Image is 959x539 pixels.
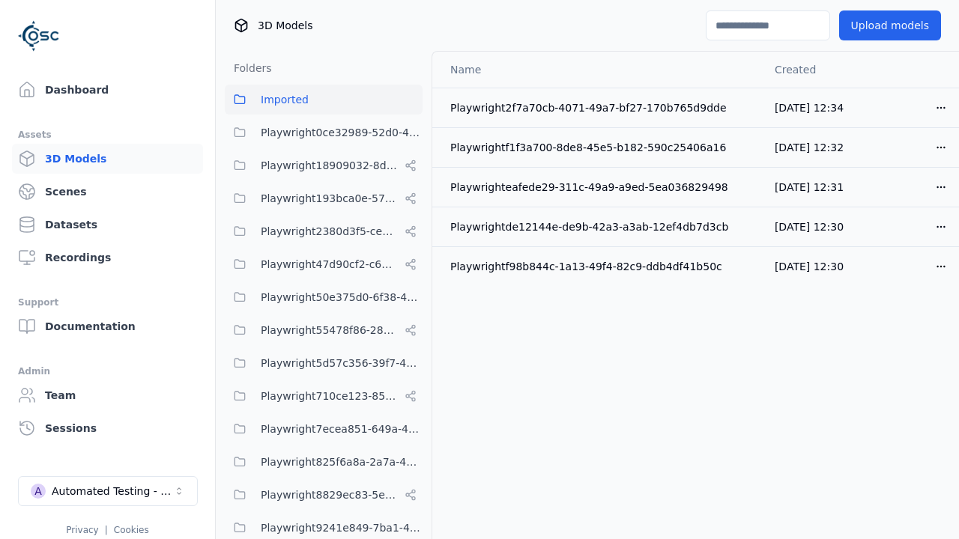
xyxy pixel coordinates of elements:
div: Playwrightf1f3a700-8de8-45e5-b182-590c25406a16 [450,140,751,155]
div: Playwright2f7a70cb-4071-49a7-bf27-170b765d9dde [450,100,751,115]
span: Playwright5d57c356-39f7-47ed-9ab9-d0409ac6cddc [261,354,423,372]
div: Automated Testing - Playwright [52,484,173,499]
span: Playwright50e375d0-6f38-48a7-96e0-b0dcfa24b72f [261,288,423,306]
div: Assets [18,126,197,144]
span: [DATE] 12:32 [775,141,844,153]
a: Recordings [12,243,203,272]
span: [DATE] 12:30 [775,221,844,233]
div: Admin [18,362,197,380]
div: Playwrightf98b844c-1a13-49f4-82c9-ddb4df41b50c [450,259,751,274]
a: Privacy [66,525,98,535]
span: 3D Models [258,18,312,33]
a: Scenes [12,177,203,207]
span: [DATE] 12:31 [775,181,844,193]
th: Created [763,52,862,88]
span: | [105,525,108,535]
button: Playwright18909032-8d07-45c5-9c81-9eec75d0b16b [225,150,423,180]
span: Playwright2380d3f5-cebf-494e-b965-66be4d67505e [261,222,399,240]
span: Playwright9241e849-7ba1-474f-9275-02cfa81d37fc [261,519,423,537]
button: Playwright710ce123-85fd-4f8c-9759-23c3308d8830 [225,381,423,411]
button: Playwright193bca0e-57fa-418d-8ea9-45122e711dc7 [225,183,423,213]
a: Team [12,380,203,410]
a: Sessions [12,413,203,443]
span: [DATE] 12:34 [775,102,844,114]
div: A [31,484,46,499]
a: Cookies [114,525,149,535]
button: Playwright8829ec83-5e68-4376-b984-049061a310ed [225,480,423,510]
span: Playwright47d90cf2-c635-4353-ba3b-5d4538945666 [261,255,399,273]
th: Name [432,52,763,88]
span: Playwright0ce32989-52d0-45cf-b5b9-59d5033d313a [261,124,423,141]
button: Playwright825f6a8a-2a7a-425c-94f7-650318982f69 [225,447,423,477]
a: Datasets [12,210,203,240]
button: Playwright47d90cf2-c635-4353-ba3b-5d4538945666 [225,249,423,279]
button: Imported [225,85,423,115]
button: Select a workspace [18,476,198,506]
span: Playwright193bca0e-57fa-418d-8ea9-45122e711dc7 [261,189,399,207]
span: Playwright18909032-8d07-45c5-9c81-9eec75d0b16b [261,156,399,174]
span: Playwright825f6a8a-2a7a-425c-94f7-650318982f69 [261,453,423,471]
a: 3D Models [12,144,203,174]
button: Playwright0ce32989-52d0-45cf-b5b9-59d5033d313a [225,118,423,147]
span: Playwright55478f86-28dc-49b8-8d1f-c7b13b14578c [261,321,399,339]
span: Playwright7ecea851-649a-419a-985e-fcff41a98b20 [261,420,423,438]
div: Playwrighteafede29-311c-49a9-a9ed-5ea036829498 [450,180,751,195]
span: Imported [261,91,309,109]
button: Playwright55478f86-28dc-49b8-8d1f-c7b13b14578c [225,315,423,345]
button: Playwright50e375d0-6f38-48a7-96e0-b0dcfa24b72f [225,282,423,312]
span: Playwright710ce123-85fd-4f8c-9759-23c3308d8830 [261,387,399,405]
h3: Folders [225,61,272,76]
a: Documentation [12,311,203,341]
img: Logo [18,15,60,57]
button: Playwright7ecea851-649a-419a-985e-fcff41a98b20 [225,414,423,444]
span: [DATE] 12:30 [775,261,844,272]
a: Dashboard [12,75,203,105]
div: Support [18,293,197,311]
button: Upload models [839,10,941,40]
button: Playwright2380d3f5-cebf-494e-b965-66be4d67505e [225,216,423,246]
button: Playwright5d57c356-39f7-47ed-9ab9-d0409ac6cddc [225,348,423,378]
span: Playwright8829ec83-5e68-4376-b984-049061a310ed [261,486,399,504]
div: Playwrightde12144e-de9b-42a3-a3ab-12ef4db7d3cb [450,219,751,234]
